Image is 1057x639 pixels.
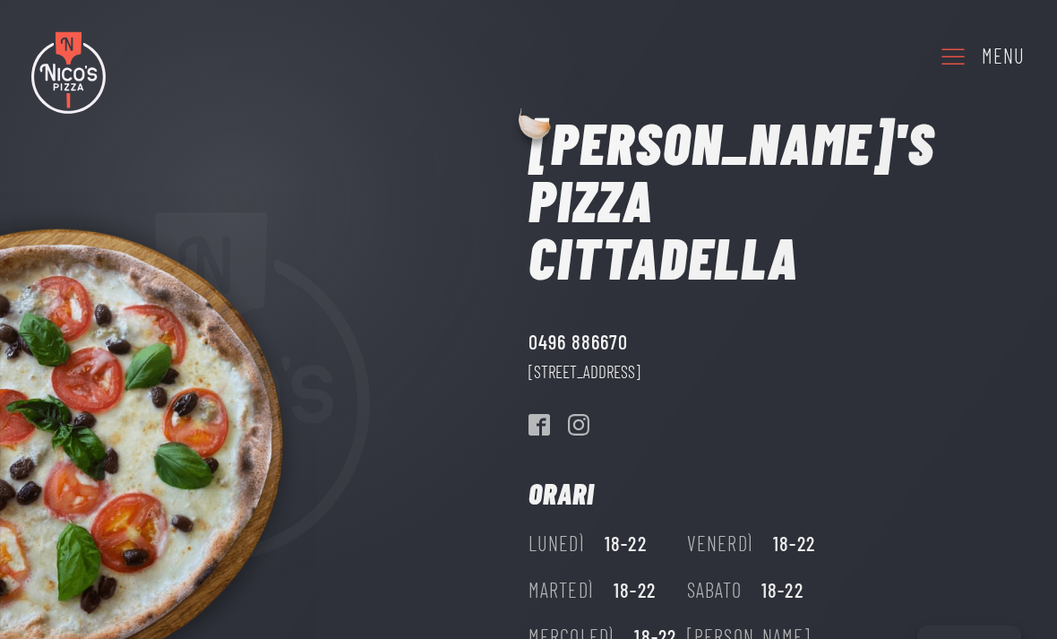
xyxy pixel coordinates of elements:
div: 18-22 [605,528,647,560]
a: [STREET_ADDRESS] [528,358,640,386]
img: Nico's Pizza Logo Colori [31,31,106,114]
div: Menu [982,40,1025,73]
div: 18-22 [614,574,656,607]
div: Sabato [687,574,742,607]
div: Lunedì [528,528,585,560]
div: Venerdì [687,528,753,560]
h1: [PERSON_NAME]'s Pizza Cittadella [528,114,935,286]
h2: Orari [528,479,594,507]
div: 18-22 [761,574,803,607]
a: 0496 886670 [528,326,628,358]
a: Menu [939,31,1025,81]
div: Martedì [528,574,594,607]
div: 18-22 [773,528,815,560]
